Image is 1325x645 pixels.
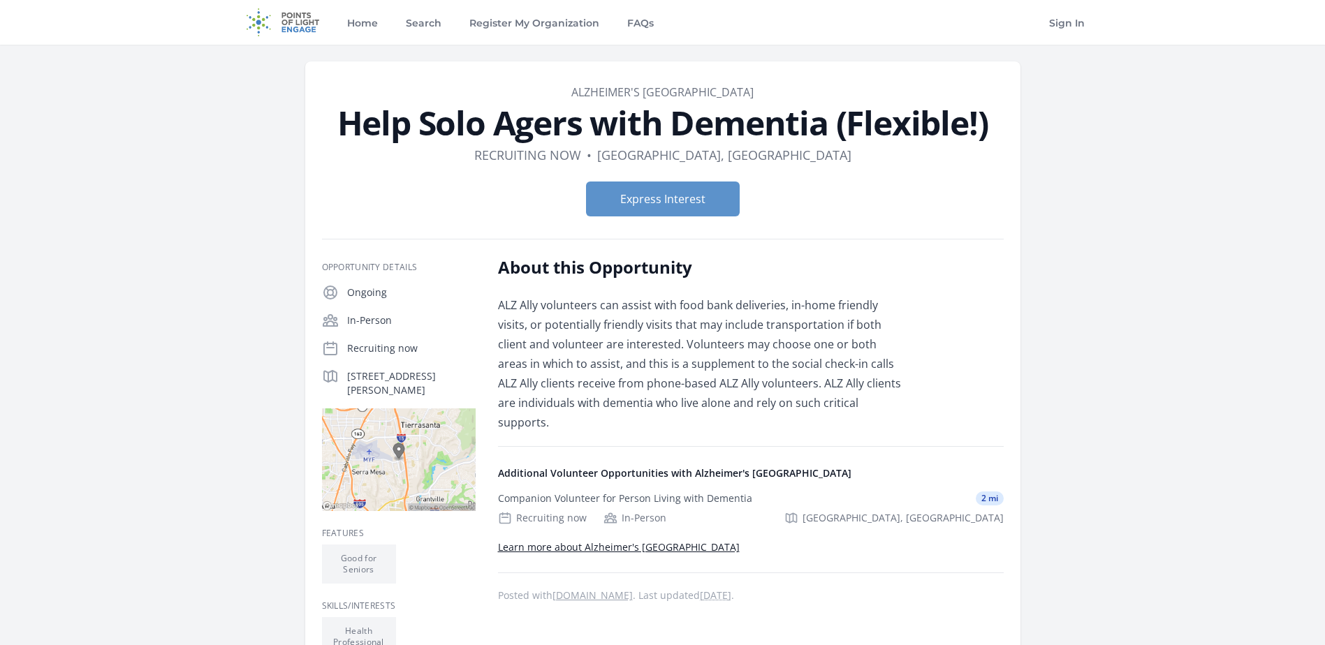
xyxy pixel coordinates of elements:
a: Alzheimer's [GEOGRAPHIC_DATA] [571,84,754,100]
li: Good for Seniors [322,544,396,584]
h3: Skills/Interests [322,600,476,611]
span: 2 mi [976,491,1004,505]
div: • [587,145,592,165]
dd: [GEOGRAPHIC_DATA], [GEOGRAPHIC_DATA] [597,145,851,165]
a: Learn more about Alzheimer's [GEOGRAPHIC_DATA] [498,540,740,554]
p: Recruiting now [347,341,476,355]
a: [DOMAIN_NAME] [552,588,633,602]
div: In-Person [603,511,666,525]
h3: Opportunity Details [322,262,476,273]
h1: Help Solo Agers with Dementia (Flexible!) [322,106,1004,140]
abbr: Mon, Jul 21, 2025 3:55 PM [700,588,731,602]
a: Companion Volunteer for Person Living with Dementia 2 mi Recruiting now In-Person [GEOGRAPHIC_DAT... [492,480,1009,536]
h3: Features [322,528,476,539]
img: Map [322,408,476,511]
div: Companion Volunteer for Person Living with Dementia [498,491,752,505]
p: [STREET_ADDRESS][PERSON_NAME] [347,369,476,397]
h2: About this Opportunity [498,256,907,279]
p: Posted with . Last updated . [498,590,1004,601]
button: Express Interest [586,181,740,216]
p: Ongoing [347,286,476,299]
h4: Additional Volunteer Opportunities with Alzheimer's [GEOGRAPHIC_DATA] [498,466,1004,480]
dd: Recruiting now [474,145,581,165]
span: [GEOGRAPHIC_DATA], [GEOGRAPHIC_DATA] [803,511,1004,525]
p: ALZ Ally volunteers can assist with food bank deliveries, in-home friendly visits, or potentially... [498,295,907,432]
p: In-Person [347,313,476,327]
div: Recruiting now [498,511,587,525]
